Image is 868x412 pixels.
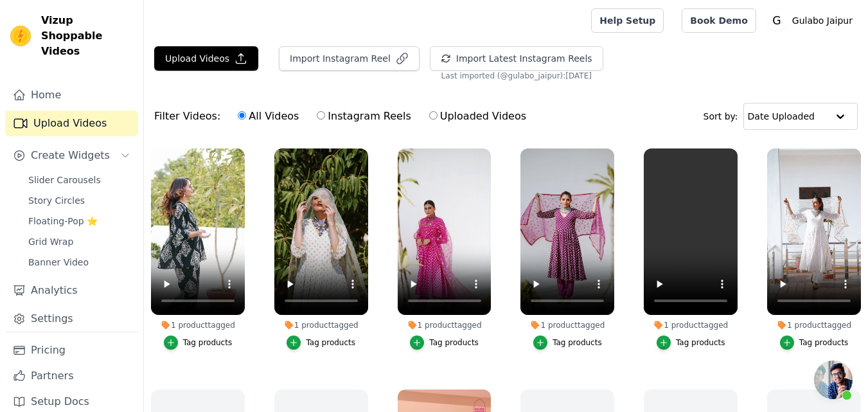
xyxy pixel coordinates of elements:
span: Last imported (@ gulabo_jaipur ): [DATE] [441,71,592,81]
a: Analytics [5,278,138,303]
div: Tag products [183,337,233,348]
button: Tag products [780,336,849,350]
a: Grid Wrap [21,233,138,251]
button: Import Instagram Reel [279,46,420,71]
a: Story Circles [21,192,138,210]
span: Story Circles [28,194,85,207]
div: 1 product tagged [767,320,861,330]
img: Vizup [10,26,31,46]
button: Tag products [287,336,355,350]
button: Create Widgets [5,143,138,168]
a: Settings [5,306,138,332]
button: Tag products [164,336,233,350]
button: Upload Videos [154,46,258,71]
a: Floating-Pop ⭐ [21,212,138,230]
span: Vizup Shoppable Videos [41,13,133,59]
a: Home [5,82,138,108]
a: Pricing [5,337,138,363]
div: Tag products [676,337,725,348]
button: G Gulabo Jaipur [766,9,858,32]
span: Grid Wrap [28,235,73,248]
label: Uploaded Videos [429,108,527,125]
div: Tag products [306,337,355,348]
div: 1 product tagged [151,320,245,330]
p: Gulabo Jaipur [787,9,858,32]
button: Tag products [533,336,602,350]
a: Slider Carousels [21,171,138,189]
div: 1 product tagged [274,320,368,330]
label: All Videos [237,108,299,125]
div: 1 product tagged [398,320,492,330]
input: Instagram Reels [317,111,325,120]
text: G [772,14,781,27]
a: Partners [5,363,138,389]
input: All Videos [238,111,246,120]
button: Tag products [410,336,479,350]
button: Import Latest Instagram Reels [430,46,603,71]
a: Banner Video [21,253,138,271]
div: 1 product tagged [644,320,738,330]
div: Tag products [553,337,602,348]
span: Banner Video [28,256,89,269]
span: Create Widgets [31,148,110,163]
div: Tag products [429,337,479,348]
a: Help Setup [591,8,664,33]
a: Book Demo [682,8,756,33]
span: Slider Carousels [28,174,101,186]
button: Tag products [657,336,725,350]
div: Sort by: [704,103,858,130]
div: Filter Videos: [154,102,533,131]
a: Open chat [814,361,853,399]
div: 1 product tagged [520,320,614,330]
div: Tag products [799,337,849,348]
span: Floating-Pop ⭐ [28,215,98,228]
a: Upload Videos [5,111,138,136]
input: Uploaded Videos [429,111,438,120]
label: Instagram Reels [316,108,411,125]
